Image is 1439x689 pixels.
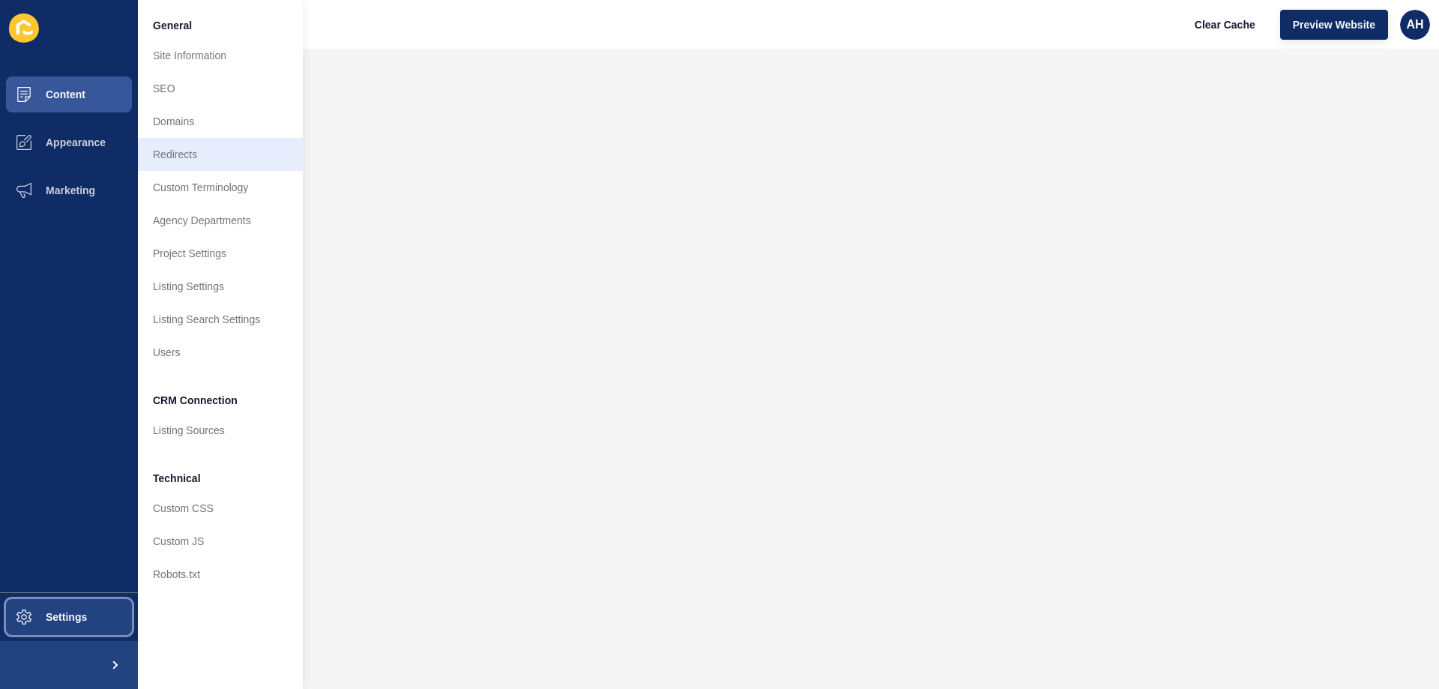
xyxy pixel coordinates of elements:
a: Domains [138,105,303,138]
a: Users [138,336,303,369]
a: Redirects [138,138,303,171]
a: Custom JS [138,525,303,558]
span: Preview Website [1293,17,1375,32]
a: Custom Terminology [138,171,303,204]
button: Clear Cache [1182,10,1268,40]
span: AH [1406,17,1423,32]
a: Site Information [138,39,303,72]
a: Project Settings [138,237,303,270]
button: Preview Website [1280,10,1388,40]
a: SEO [138,72,303,105]
a: Custom CSS [138,492,303,525]
a: Robots.txt [138,558,303,591]
a: Agency Departments [138,204,303,237]
a: Listing Settings [138,270,303,303]
a: Listing Search Settings [138,303,303,336]
span: Clear Cache [1195,17,1255,32]
span: CRM Connection [153,393,238,408]
span: Technical [153,471,201,486]
a: Listing Sources [138,414,303,447]
span: General [153,18,192,33]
